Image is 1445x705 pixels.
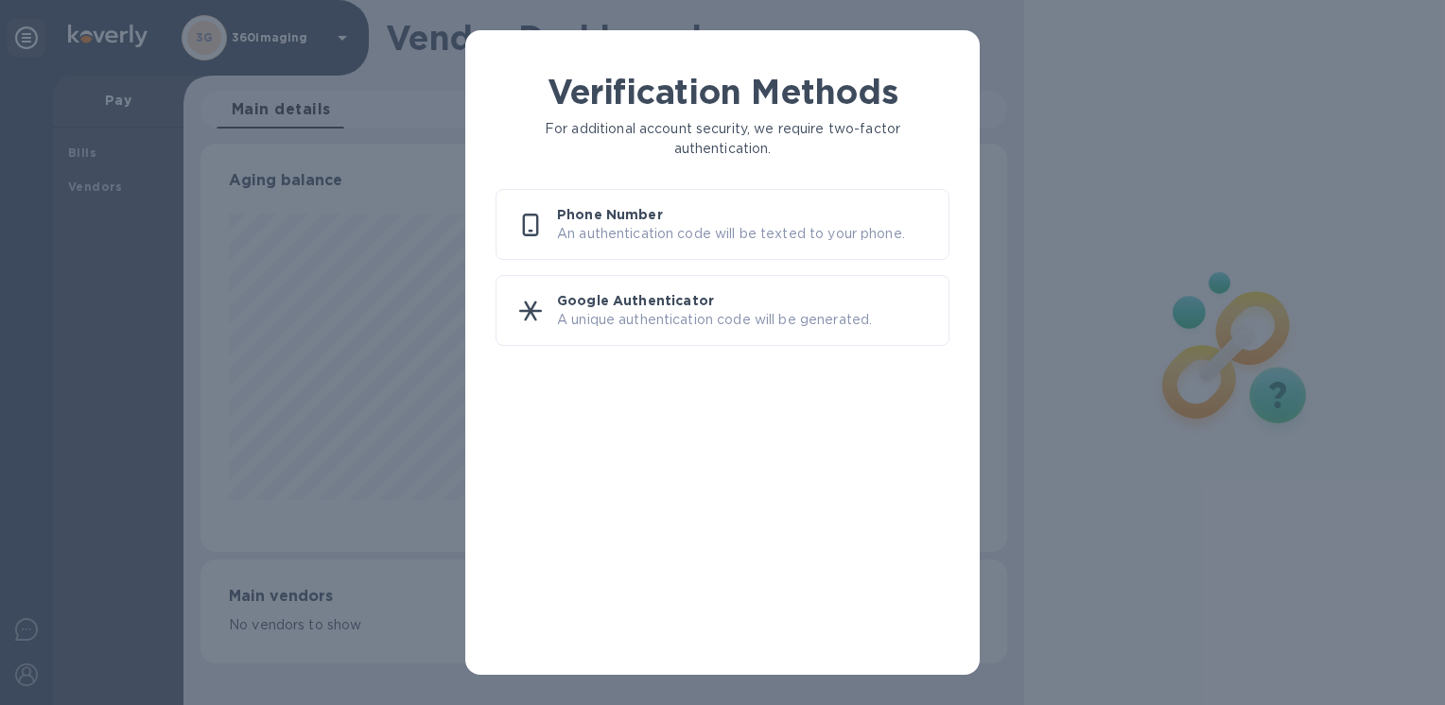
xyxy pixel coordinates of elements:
[496,72,949,112] h1: Verification Methods
[557,310,933,330] p: A unique authentication code will be generated.
[496,119,949,159] p: For additional account security, we require two-factor authentication.
[557,205,933,224] p: Phone Number
[557,291,933,310] p: Google Authenticator
[557,224,933,244] p: An authentication code will be texted to your phone.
